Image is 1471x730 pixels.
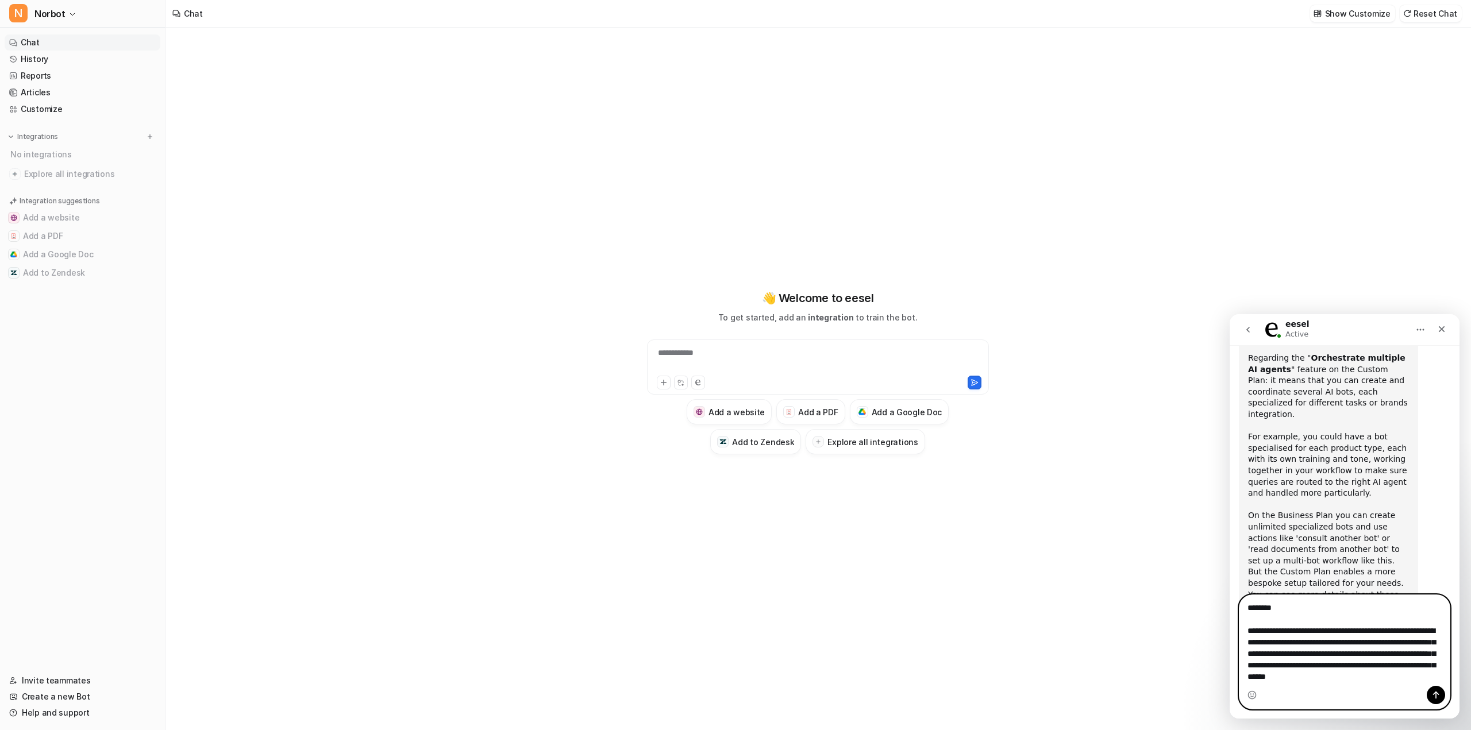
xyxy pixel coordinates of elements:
p: 👋 Welcome to eesel [762,289,874,307]
img: Add to Zendesk [10,269,17,276]
img: explore all integrations [9,168,21,180]
a: History [5,51,160,67]
button: Add to ZendeskAdd to Zendesk [710,429,801,454]
h3: Add to Zendesk [732,436,794,448]
p: Show Customize [1325,7,1391,20]
img: customize [1314,9,1322,18]
button: Add to ZendeskAdd to Zendesk [5,264,160,282]
iframe: Intercom live chat [1230,314,1460,719]
a: Explore all integrations [5,166,160,182]
div: No integrations [7,145,160,164]
img: reset [1403,9,1411,18]
a: Help and support [5,705,160,721]
a: Reports [5,68,160,84]
a: Customize [5,101,160,117]
a: Invite teammates [5,673,160,689]
span: N [9,4,28,22]
button: Add a PDFAdd a PDF [5,227,160,245]
h3: Explore all integrations [827,436,918,448]
span: integration [808,312,853,322]
span: Explore all integrations [24,165,156,183]
img: menu_add.svg [146,133,154,141]
button: Explore all integrations [806,429,925,454]
button: Show Customize [1310,5,1395,22]
button: Send a message… [197,372,215,390]
img: Add a Google Doc [10,251,17,258]
span: Norbot [34,6,66,22]
button: Add a Google DocAdd a Google Doc [5,245,160,264]
img: Add a website [10,214,17,221]
p: To get started, add an to train the bot. [718,311,917,323]
div: Chat [184,7,203,20]
button: Add a websiteAdd a website [5,208,160,227]
textarea: Message… [10,281,220,369]
img: Add a PDF [10,233,17,240]
img: Add to Zendesk [719,438,727,446]
button: Reset Chat [1400,5,1462,22]
p: Integration suggestions [20,196,99,206]
img: Add a Google Doc [858,408,866,415]
b: Orchestrate multiple AI agents [18,39,176,60]
button: Add a websiteAdd a website [687,399,772,424]
h3: Add a Google Doc [872,406,942,418]
button: Emoji picker [18,376,27,385]
h3: Add a PDF [798,406,838,418]
img: expand menu [7,133,15,141]
button: Add a PDFAdd a PDF [776,399,845,424]
p: Integrations [17,132,58,141]
button: Add a Google DocAdd a Google Doc [850,399,949,424]
a: Create a new Bot [5,689,160,705]
img: Add a website [696,408,703,416]
a: Chat [5,34,160,51]
h3: Add a website [708,406,765,418]
button: Integrations [5,131,61,142]
a: Articles [5,84,160,101]
img: Add a PDF [785,408,793,415]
